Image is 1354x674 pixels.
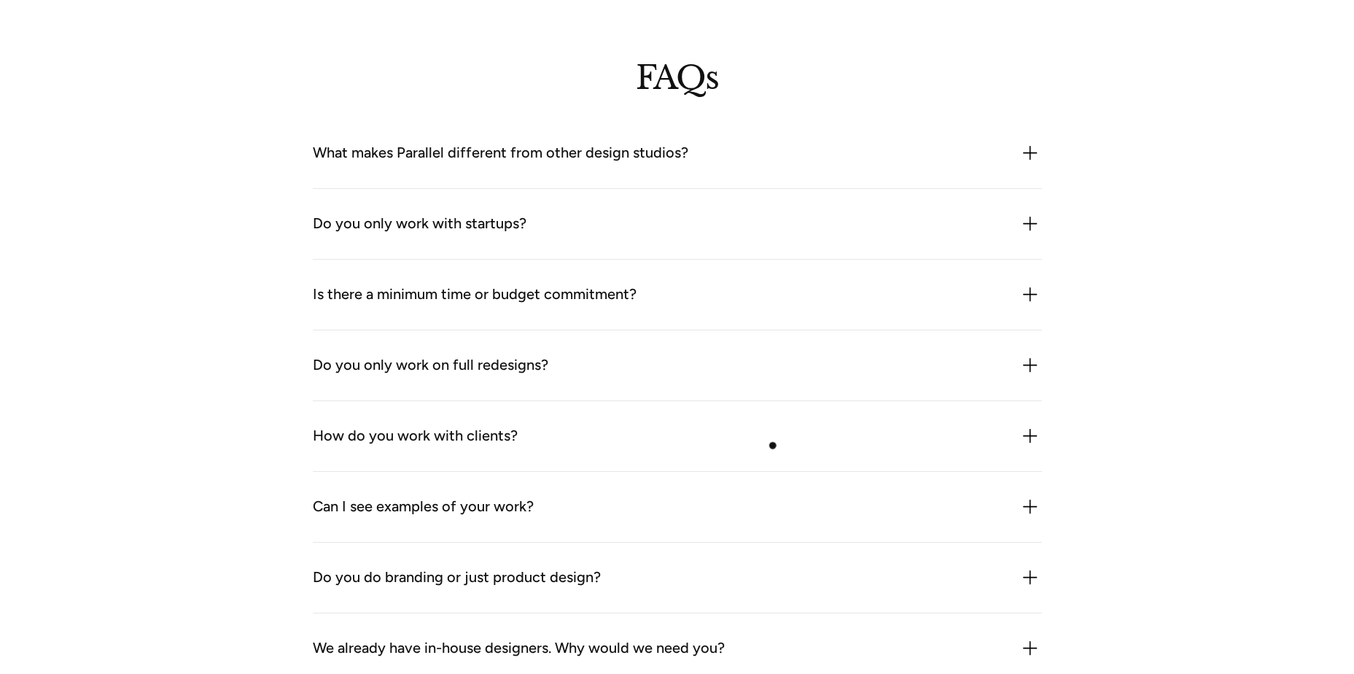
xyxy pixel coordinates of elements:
div: What makes Parallel different from other design studios? [313,142,688,165]
h2: FAQs [636,66,719,89]
div: Can I see examples of your work? [313,495,534,519]
div: Do you do branding or just product design? [313,566,601,589]
div: We already have in-house designers. Why would we need you? [313,637,725,660]
div: How do you work with clients? [313,425,518,448]
div: Do you only work on full redesigns? [313,354,548,377]
div: Is there a minimum time or budget commitment? [313,283,637,306]
div: Do you only work with startups? [313,212,526,236]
